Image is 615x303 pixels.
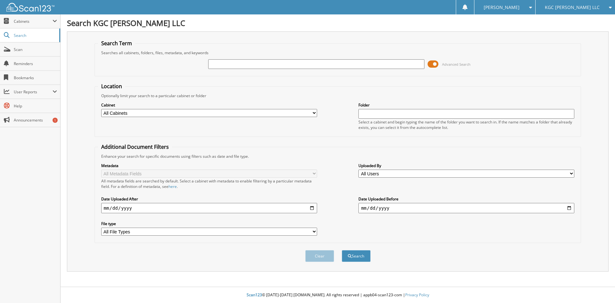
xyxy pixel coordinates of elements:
[101,203,317,213] input: start
[14,61,57,66] span: Reminders
[98,50,578,55] div: Searches all cabinets, folders, files, metadata, and keywords
[101,178,317,189] div: All metadata fields are searched by default. Select a cabinet with metadata to enable filtering b...
[358,102,574,108] label: Folder
[101,163,317,168] label: Metadata
[98,154,578,159] div: Enhance your search for specific documents using filters such as date and file type.
[247,292,262,298] span: Scan123
[101,102,317,108] label: Cabinet
[358,163,574,168] label: Uploaded By
[101,221,317,226] label: File type
[358,119,574,130] div: Select a cabinet and begin typing the name of the folder you want to search in. If the name match...
[6,3,54,12] img: scan123-logo-white.svg
[342,250,371,262] button: Search
[98,83,125,90] legend: Location
[405,292,429,298] a: Privacy Policy
[14,75,57,80] span: Bookmarks
[61,287,615,303] div: © [DATE]-[DATE] [DOMAIN_NAME]. All rights reserved | appb04-scan123-com |
[545,5,600,9] span: KGC [PERSON_NAME] LLC
[101,196,317,202] label: Date Uploaded After
[358,196,574,202] label: Date Uploaded Before
[442,62,471,67] span: Advanced Search
[305,250,334,262] button: Clear
[14,47,57,52] span: Scan
[14,33,56,38] span: Search
[53,118,58,123] div: 1
[98,93,578,98] div: Optionally limit your search to a particular cabinet or folder
[358,203,574,213] input: end
[168,184,177,189] a: here
[14,117,57,123] span: Announcements
[98,40,135,47] legend: Search Term
[14,89,53,95] span: User Reports
[98,143,172,150] legend: Additional Document Filters
[484,5,520,9] span: [PERSON_NAME]
[14,19,53,24] span: Cabinets
[14,103,57,109] span: Help
[67,18,609,28] h1: Search KGC [PERSON_NAME] LLC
